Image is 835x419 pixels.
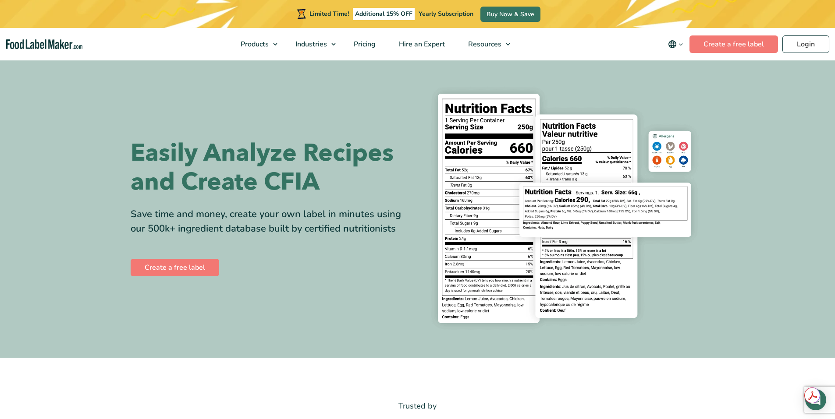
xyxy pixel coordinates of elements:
[782,35,829,53] a: Login
[238,39,270,49] span: Products
[309,10,349,18] span: Limited Time!
[351,39,377,49] span: Pricing
[131,259,219,276] a: Create a free label
[131,139,411,197] h1: Easily Analyze Recipes and Create CFIA
[419,10,473,18] span: Yearly Subscription
[342,28,385,60] a: Pricing
[457,28,515,60] a: Resources
[131,207,411,236] div: Save time and money, create your own label in minutes using our 500k+ ingredient database built b...
[131,400,705,412] p: Trusted by
[465,39,502,49] span: Resources
[480,7,540,22] a: Buy Now & Save
[353,8,415,20] span: Additional 15% OFF
[293,39,328,49] span: Industries
[284,28,340,60] a: Industries
[689,35,778,53] a: Create a free label
[396,39,446,49] span: Hire an Expert
[387,28,455,60] a: Hire an Expert
[229,28,282,60] a: Products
